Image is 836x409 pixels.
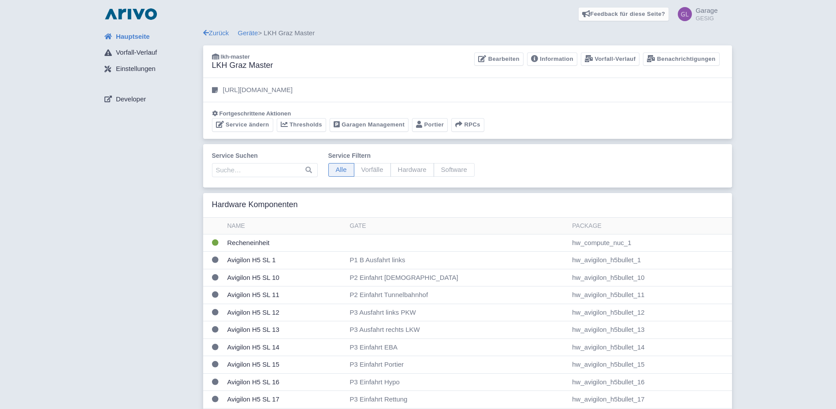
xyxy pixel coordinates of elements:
td: P3 Einfahrt Hypo [346,373,569,391]
td: hw_avigilon_h5bullet_11 [568,286,732,304]
a: Feedback für diese Seite? [578,7,669,21]
p: [URL][DOMAIN_NAME] [223,85,293,95]
td: Avigilon H5 SL 16 [224,373,346,391]
td: hw_avigilon_h5bullet_14 [568,338,732,356]
td: hw_compute_nuc_1 [568,234,732,252]
h3: Hardware Komponenten [212,200,298,210]
td: Avigilon H5 SL 10 [224,269,346,286]
td: Avigilon H5 SL 17 [224,391,346,409]
td: P3 Ausfahrt links PKW [346,304,569,321]
td: hw_avigilon_h5bullet_12 [568,304,732,321]
td: Recheneinheit [224,234,346,252]
td: P3 Ausfahrt rechts LKW [346,321,569,339]
span: Alle [328,163,354,177]
span: Garage [695,7,717,14]
th: Gate [346,218,569,234]
td: hw_avigilon_h5bullet_13 [568,321,732,339]
span: Software [434,163,475,177]
td: Avigilon H5 SL 13 [224,321,346,339]
label: Service filtern [328,151,475,160]
a: Hauptseite [97,28,203,45]
a: Thresholds [277,118,326,132]
img: logo [103,7,159,21]
td: P2 Einfahrt Tunnelbahnhof [346,286,569,304]
span: Fortgeschrittene Aktionen [219,110,291,117]
a: Service ändern [212,118,273,132]
td: Avigilon H5 SL 15 [224,356,346,374]
span: Einstellungen [116,64,156,74]
td: hw_avigilon_h5bullet_10 [568,269,732,286]
td: P1 B Ausfahrt links [346,252,569,269]
td: Avigilon H5 SL 12 [224,304,346,321]
td: hw_avigilon_h5bullet_17 [568,391,732,409]
span: lkh-master [221,53,250,60]
span: Hardware [390,163,434,177]
span: Vorfall-Verlauf [116,48,157,58]
td: hw_avigilon_h5bullet_16 [568,373,732,391]
a: Portier [412,118,448,132]
a: Developer [97,91,203,108]
a: Vorfall-Verlauf [581,52,639,66]
span: Vorfälle [354,163,391,177]
td: P3 Einfahrt Portier [346,356,569,374]
a: Vorfall-Verlauf [97,45,203,61]
td: P3 Einfahrt EBA [346,338,569,356]
td: hw_avigilon_h5bullet_15 [568,356,732,374]
a: Information [527,52,577,66]
th: Package [568,218,732,234]
td: Avigilon H5 SL 1 [224,252,346,269]
a: Zurück [203,29,229,37]
td: P3 Einfahrt Rettung [346,391,569,409]
small: GESIG [695,15,717,21]
a: Geräte [238,29,258,37]
td: Avigilon H5 SL 11 [224,286,346,304]
a: Garage GESIG [673,7,717,21]
button: RPCs [451,118,484,132]
div: > LKH Graz Master [203,28,732,38]
label: Service suchen [212,151,318,160]
h3: LKH Graz Master [212,61,273,71]
a: Bearbeiten [474,52,523,66]
a: Benachrichtigungen [643,52,719,66]
span: Developer [116,94,146,104]
a: Garagen Management [330,118,409,132]
td: Avigilon H5 SL 14 [224,338,346,356]
span: Hauptseite [116,32,150,42]
th: Name [224,218,346,234]
a: Einstellungen [97,61,203,78]
input: Suche… [212,163,318,177]
td: P2 Einfahrt [DEMOGRAPHIC_DATA] [346,269,569,286]
td: hw_avigilon_h5bullet_1 [568,252,732,269]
